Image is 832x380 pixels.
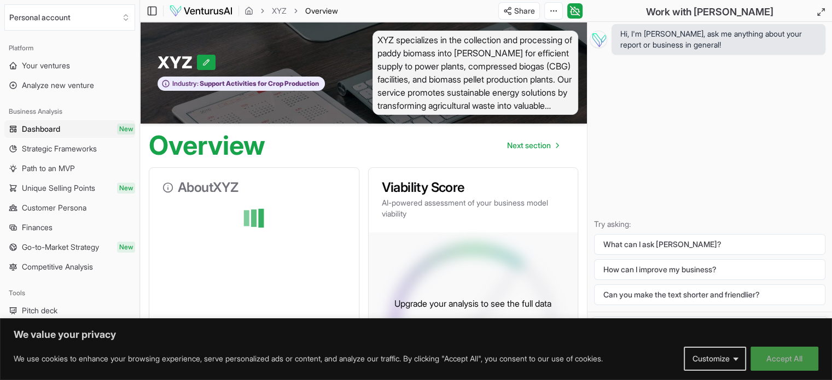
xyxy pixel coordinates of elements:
span: Hi, I'm [PERSON_NAME], ask me anything about your report or business in general! [620,28,817,50]
span: Path to an MVP [22,163,75,174]
span: Analyze new venture [22,80,94,91]
span: Strategic Frameworks [22,143,97,154]
button: Select an organization [4,4,135,31]
a: Customer Persona [4,199,135,217]
h3: About XYZ [162,181,346,194]
span: Pitch deck [22,305,57,316]
a: Finances [4,219,135,236]
a: Analyze new venture [4,77,135,94]
span: New [117,183,135,194]
span: Competitive Analysis [22,261,93,272]
span: Go-to-Market Strategy [22,242,99,253]
div: Tools [4,284,135,302]
button: Can you make the text shorter and friendlier? [594,284,825,305]
a: XYZ [272,5,287,16]
a: Strategic Frameworks [4,140,135,157]
h3: Viability Score [382,181,565,194]
h1: Overview [149,132,265,159]
img: logo [169,4,233,17]
span: Next section [507,140,551,151]
p: AI-powered assessment of your business model viability [382,197,565,219]
button: Share [498,2,540,20]
a: Unique Selling PointsNew [4,179,135,197]
div: Platform [4,39,135,57]
p: Try asking: [594,219,825,230]
button: Accept All [750,347,818,371]
img: Vera [590,31,607,48]
a: Pitch deck [4,302,135,319]
span: Overview [305,5,338,16]
a: Go-to-Market StrategyNew [4,238,135,256]
span: Unique Selling Points [22,183,95,194]
span: Support Activities for Crop Production [199,79,319,88]
span: Customer Persona [22,202,86,213]
span: Share [514,5,535,16]
p: Upgrade your analysis to see the full data [394,297,551,310]
a: Your ventures [4,57,135,74]
span: Your ventures [22,60,70,71]
span: New [117,124,135,135]
a: Path to an MVP [4,160,135,177]
p: We value your privacy [14,328,818,341]
nav: pagination [498,135,567,156]
a: Go to next page [498,135,567,156]
a: Competitive Analysis [4,258,135,276]
span: Finances [22,222,53,233]
button: What can I ask [PERSON_NAME]? [594,234,825,255]
span: Industry: [172,79,199,88]
nav: breadcrumb [245,5,338,16]
div: Business Analysis [4,103,135,120]
button: How can I improve my business? [594,259,825,280]
span: XYZ [158,52,197,72]
span: XYZ specializes in the collection and processing of paddy biomass into [PERSON_NAME] for efficien... [373,31,579,115]
span: New [117,242,135,253]
button: Customize [684,347,746,371]
span: Dashboard [22,124,60,135]
p: We use cookies to enhance your browsing experience, serve personalized ads or content, and analyz... [14,352,603,365]
h2: Work with [PERSON_NAME] [646,4,773,20]
a: DashboardNew [4,120,135,138]
button: Industry:Support Activities for Crop Production [158,77,325,91]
